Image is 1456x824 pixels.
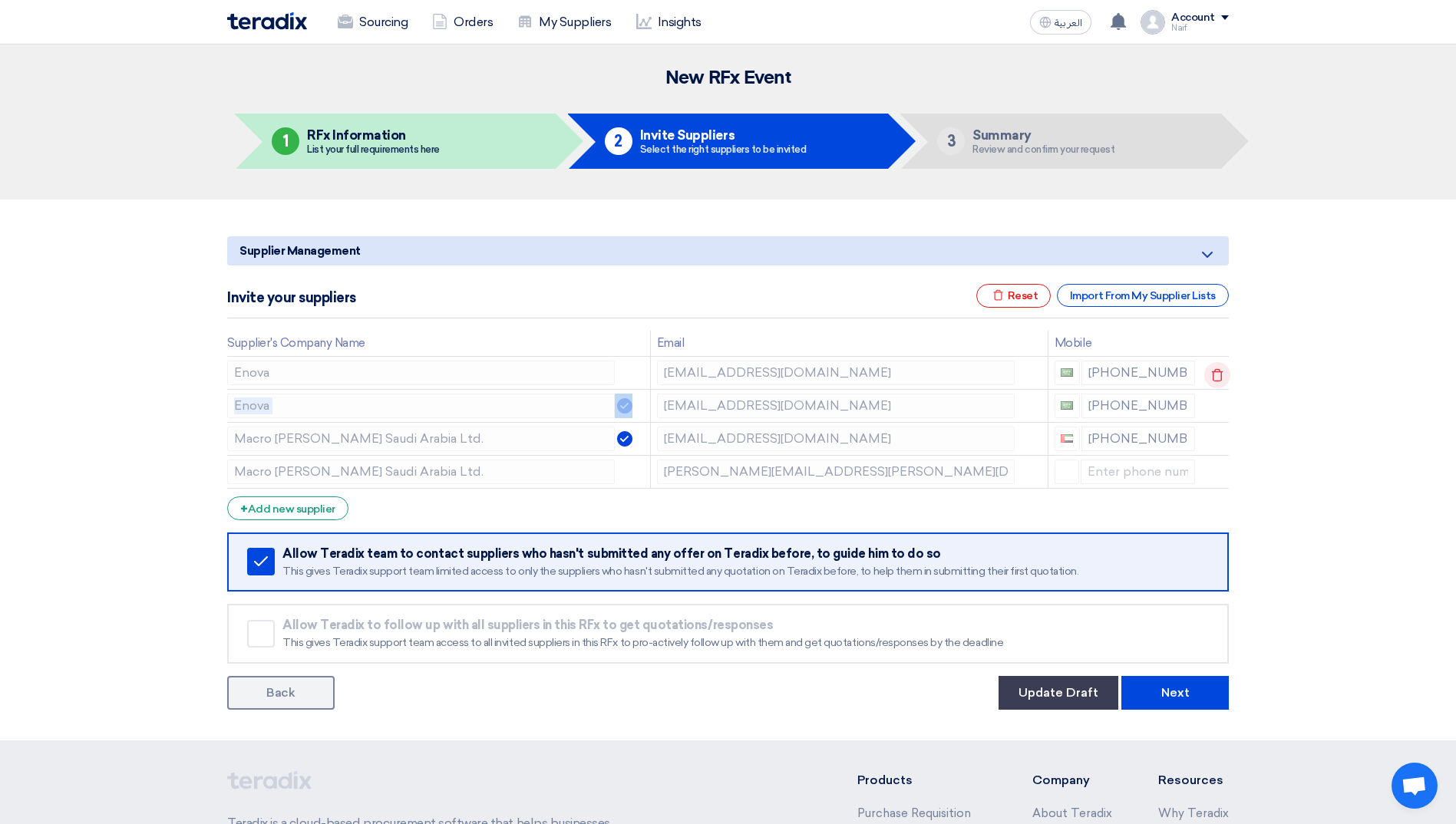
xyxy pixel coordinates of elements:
[972,144,1114,154] div: Review and confirm your request
[976,284,1052,308] div: Reset
[282,546,1207,562] div: Allow Teradix team to contact suppliers who hasn't submitted any offer on Teradix before, to guid...
[307,128,440,142] h5: RFx Information
[640,144,807,154] div: Select the right suppliers to be invited
[1171,24,1229,32] div: Naif
[1032,771,1112,789] li: Company
[617,431,632,447] img: Verified Account
[1171,12,1215,25] div: Account
[857,806,971,820] a: Purchase Requisition
[325,5,420,39] a: Sourcing
[1158,806,1229,820] a: Why Teradix
[657,460,1015,484] input: Email
[307,144,440,154] div: List your full requirements here
[227,290,356,305] h5: Invite your suppliers
[640,128,807,142] h5: Invite Suppliers
[1032,806,1112,820] a: About Teradix
[650,331,1048,356] th: Email
[1055,18,1082,28] span: العربية
[1057,284,1229,307] div: Import From My Supplier Lists
[1121,676,1229,710] button: Next
[272,127,299,155] div: 1
[1048,331,1201,356] th: Mobile
[227,331,650,356] th: Supplier's Company Name
[505,5,623,39] a: My Suppliers
[227,460,615,484] input: Supplier Name
[227,236,1229,265] h5: Supplier Management
[227,394,615,418] input: Supplier Name
[1141,10,1165,35] img: profile_test.png
[1392,763,1438,809] div: Open chat
[420,5,505,39] a: Orders
[227,676,335,710] a: Back
[624,5,714,39] a: Insights
[227,12,307,30] img: Teradix logo
[657,427,1015,451] input: Email
[282,636,1207,650] div: This gives Teradix support team access to all invited suppliers in this RFx to pro-actively follo...
[227,361,615,385] input: Supplier Name
[227,427,615,451] input: Supplier Name
[240,502,248,516] span: +
[617,398,632,414] img: Verified Account
[282,565,1207,578] div: This gives Teradix support team limited access to only the suppliers who hasn't submitted any quo...
[227,496,348,520] div: Add new supplier
[227,68,1229,89] h2: New RFx Event
[282,618,1207,633] div: Allow Teradix to follow up with all suppliers in this RFx to get quotations/responses
[605,127,632,155] div: 2
[657,394,1015,418] input: Email
[1030,10,1091,35] button: العربية
[972,128,1114,142] h5: Summary
[657,361,1015,385] input: Email
[937,127,965,155] div: 3
[999,676,1118,710] button: Update Draft
[1158,771,1229,789] li: Resources
[857,771,987,789] li: Products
